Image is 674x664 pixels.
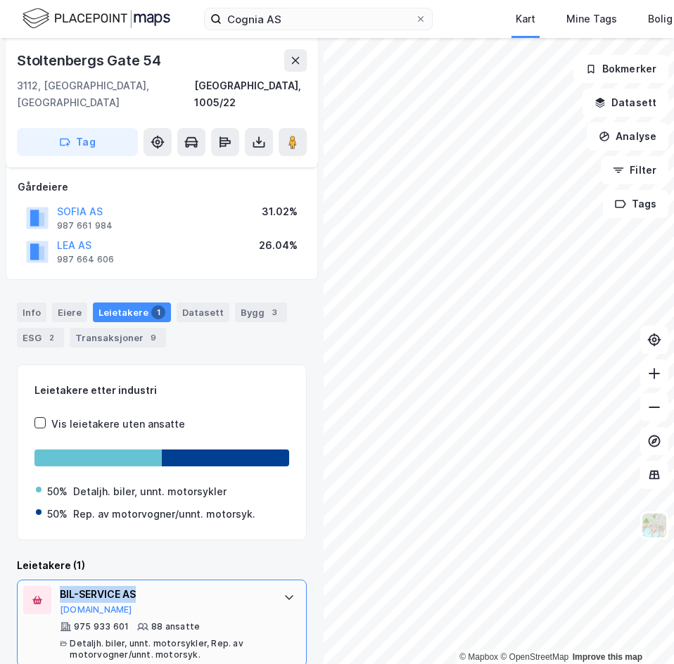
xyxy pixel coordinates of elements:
div: Eiere [52,302,87,322]
div: 88 ansatte [151,621,200,632]
div: Leietakere [93,302,171,322]
div: 3112, [GEOGRAPHIC_DATA], [GEOGRAPHIC_DATA] [17,77,194,111]
div: Info [17,302,46,322]
div: BIL-SERVICE AS [60,586,269,603]
div: Transaksjoner [70,328,166,347]
div: 987 661 984 [57,220,113,231]
div: Vis leietakere uten ansatte [51,416,185,433]
button: Analyse [587,122,668,151]
button: [DOMAIN_NAME] [60,604,132,615]
div: Mine Tags [566,11,617,27]
div: 50% [47,506,68,523]
div: Bygg [235,302,287,322]
div: [GEOGRAPHIC_DATA], 1005/22 [194,77,307,111]
div: Rep. av motorvogner/unnt. motorsyk. [73,506,255,523]
a: Improve this map [573,652,642,662]
div: Gårdeiere [18,179,306,196]
div: Detaljh. biler, unnt. motorsykler, Rep. av motorvogner/unnt. motorsyk. [70,638,269,660]
a: OpenStreetMap [500,652,568,662]
div: ESG [17,328,64,347]
div: Leietakere etter industri [34,382,289,399]
div: Detaljh. biler, unnt. motorsykler [73,483,227,500]
button: Filter [601,156,668,184]
div: Datasett [177,302,229,322]
div: 31.02% [262,203,298,220]
div: Leietakere (1) [17,557,307,574]
div: 1 [151,305,165,319]
div: 9 [146,331,160,345]
button: Datasett [583,89,668,117]
img: logo.f888ab2527a4732fd821a326f86c7f29.svg [23,6,170,31]
img: Z [641,512,668,539]
a: Mapbox [459,652,498,662]
button: Tag [17,128,138,156]
div: 3 [267,305,281,319]
div: 987 664 606 [57,254,114,265]
div: 2 [44,331,58,345]
input: Søk på adresse, matrikkel, gårdeiere, leietakere eller personer [222,8,415,30]
button: Bokmerker [573,55,668,83]
div: Kart [516,11,535,27]
div: Stoltenbergs Gate 54 [17,49,164,72]
div: 50% [47,483,68,500]
button: Tags [603,190,668,218]
div: 26.04% [259,237,298,254]
div: 975 933 601 [74,621,129,632]
iframe: Chat Widget [604,596,674,664]
div: Bolig [648,11,673,27]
